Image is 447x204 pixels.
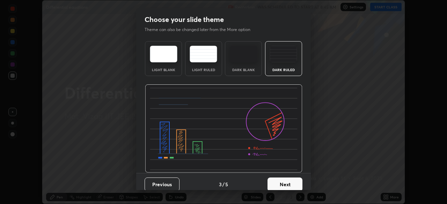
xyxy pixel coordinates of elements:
[145,177,179,191] button: Previous
[268,177,302,191] button: Next
[145,27,258,33] p: Theme can also be changed later from the More option
[149,68,177,71] div: Light Blank
[190,46,217,62] img: lightRuledTheme.5fabf969.svg
[225,181,228,188] h4: 5
[219,181,222,188] h4: 3
[222,181,225,188] h4: /
[145,84,302,173] img: darkRuledThemeBanner.864f114c.svg
[145,15,224,24] h2: Choose your slide theme
[229,68,257,71] div: Dark Blank
[270,46,297,62] img: darkRuledTheme.de295e13.svg
[150,46,177,62] img: lightTheme.e5ed3b09.svg
[270,68,298,71] div: Dark Ruled
[190,68,218,71] div: Light Ruled
[230,46,257,62] img: darkTheme.f0cc69e5.svg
